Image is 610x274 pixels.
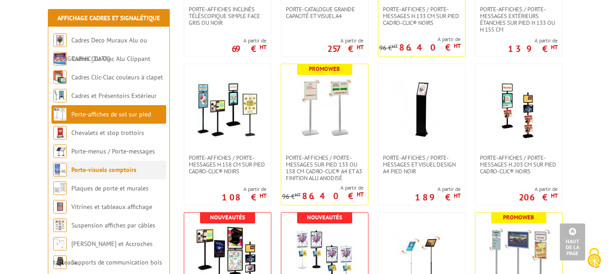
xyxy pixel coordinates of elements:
span: A partir de [327,37,363,44]
img: Porte-affiches / Porte-messages H.158 cm sur pied Cadro-Clic® NOIRS [196,78,259,141]
sup: HT [357,43,363,51]
a: Chevalets et stop trottoirs [71,129,144,137]
b: Promoweb [309,65,340,73]
a: Cadres Deco Muraux Alu ou [GEOGRAPHIC_DATA] [53,36,147,63]
button: Cookies (fenêtre modale) [578,243,610,274]
span: A partir de [508,37,558,44]
span: Porte-Catalogue grande capacité et Visuel A4 [286,6,363,19]
sup: HT [454,42,461,50]
img: Cadres Deco Muraux Alu ou Bois [53,33,67,47]
a: Porte-affiches / Porte-messages extérieurs étanches sur pied h 133 ou h 155 cm [475,6,562,33]
sup: HT [551,192,558,200]
p: 108 € [222,195,266,200]
p: 189 € [415,195,461,200]
span: Porte-affiches / Porte-messages extérieurs étanches sur pied h 133 ou h 155 cm [480,6,558,33]
a: Plaques de porte et murales [71,184,149,192]
img: Porte-affiches / Porte-messages et Visuel Design A4 pied noir [390,78,453,141]
p: 96 € [282,193,301,200]
img: Porte-affiches / Porte-messages sur pied 133 ou 158 cm Cadro-Clic® A4 et A3 finition alu anodisé [293,78,356,141]
b: Promoweb [503,214,534,221]
sup: HT [392,43,398,49]
p: 86.40 € [399,45,461,50]
img: Cookies (fenêtre modale) [583,247,605,269]
a: Porte-affiches / Porte-messages H.133 cm sur pied Cadro-Clic® NOIRS [378,6,465,26]
span: Porte-affiches / Porte-messages H.158 cm sur pied Cadro-Clic® NOIRS [189,154,266,175]
img: Porte-menus / Porte-messages [53,144,67,158]
a: Porte-affiches / Porte-messages H.203 cm SUR PIED CADRO-CLIC® NOIRS [475,154,562,175]
p: 206 € [519,195,558,200]
span: A partir de [379,36,461,43]
img: Suspension affiches par câbles [53,218,67,232]
p: 96 € [379,45,398,51]
a: Cadres Clic-Clac Alu Clippant [71,55,150,63]
a: Vitrines et tableaux affichage [71,203,152,211]
a: Porte-menus / Porte-messages [71,147,155,155]
span: A partir de [222,186,266,193]
a: Affichage Cadres et Signalétique [57,14,160,22]
sup: HT [260,192,266,200]
span: A partir de [415,186,461,193]
img: Cadres et Présentoirs Extérieur [53,89,67,102]
a: Porte-affiches inclinés téléscopique simple face gris ou noir [184,6,271,26]
a: Porte-affiches / Porte-messages et Visuel Design A4 pied noir [378,154,465,175]
a: Cadres Clic-Clac couleurs à clapet [71,73,163,81]
p: 139 € [508,46,558,51]
span: A partir de [232,37,266,44]
img: Chevalets et stop trottoirs [53,126,67,139]
span: A partir de [282,184,363,191]
sup: HT [551,43,558,51]
a: Suspension affiches par câbles [71,221,155,229]
span: Porte-affiches / Porte-messages sur pied 133 ou 158 cm Cadro-Clic® A4 et A3 finition alu anodisé [286,154,363,181]
a: Porte-Catalogue grande capacité et Visuel A4 [281,6,368,19]
a: Porte-affiches / Porte-messages sur pied 133 ou 158 cm Cadro-Clic® A4 et A3 finition alu anodisé [281,154,368,181]
span: Porte-affiches / Porte-messages et Visuel Design A4 pied noir [383,154,461,175]
b: Nouveautés [307,214,342,221]
sup: HT [357,190,363,198]
a: Porte-affiches / Porte-messages H.158 cm sur pied Cadro-Clic® NOIRS [184,154,271,175]
img: Cadres Clic-Clac couleurs à clapet [53,70,67,84]
sup: HT [260,43,266,51]
span: Porte-affiches / Porte-messages H.133 cm sur pied Cadro-Clic® NOIRS [383,6,461,26]
p: 69 € [232,46,266,51]
a: Haut de la page [560,223,585,260]
img: Cimaises et Accroches tableaux [53,237,67,251]
a: [PERSON_NAME] et Accroches tableaux [53,240,153,266]
a: Cadres et Présentoirs Extérieur [71,92,157,100]
span: Porte-affiches inclinés téléscopique simple face gris ou noir [189,6,266,26]
img: Porte-affiches / Porte-messages H.203 cm SUR PIED CADRO-CLIC® NOIRS [487,78,550,141]
a: Supports de communication bois [71,258,162,266]
p: 86.40 € [302,193,363,199]
sup: HT [295,191,301,198]
img: Porte-affiches de sol sur pied [53,107,67,121]
span: Porte-affiches / Porte-messages H.203 cm SUR PIED CADRO-CLIC® NOIRS [480,154,558,175]
p: 257 € [327,46,363,51]
sup: HT [454,192,461,200]
span: A partir de [519,186,558,193]
a: Porte-affiches de sol sur pied [71,110,151,118]
img: Plaques de porte et murales [53,181,67,195]
img: Vitrines et tableaux affichage [53,200,67,214]
img: Porte-visuels comptoirs [53,163,67,176]
b: Nouveautés [210,214,245,221]
a: Porte-visuels comptoirs [71,166,136,174]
